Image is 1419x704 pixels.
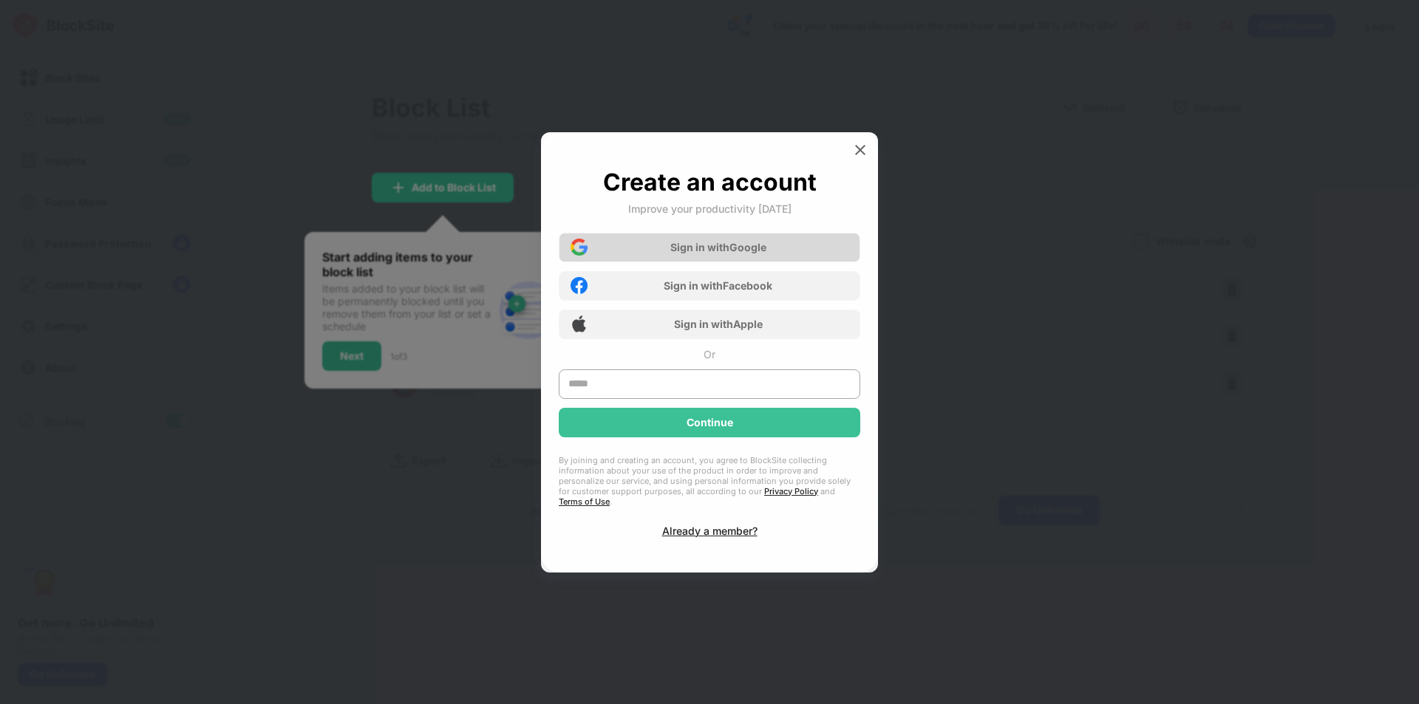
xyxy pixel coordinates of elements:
[571,277,588,294] img: facebook-icon.png
[670,241,766,253] div: Sign in with Google
[603,168,817,196] div: Create an account
[687,417,733,428] div: Continue
[559,455,860,507] div: By joining and creating an account, you agree to BlockSite collecting information about your use ...
[674,318,763,330] div: Sign in with Apple
[628,202,792,215] div: Improve your productivity [DATE]
[559,496,610,507] a: Terms of Use
[571,315,588,332] img: apple-icon.png
[662,524,758,537] div: Already a member?
[704,348,715,360] div: Or
[764,486,818,496] a: Privacy Policy
[571,239,588,256] img: google-icon.png
[664,279,772,292] div: Sign in with Facebook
